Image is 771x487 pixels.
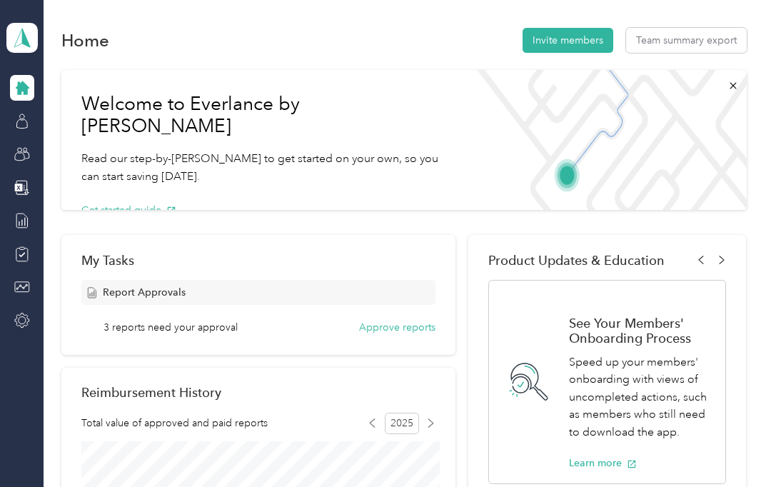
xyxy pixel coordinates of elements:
button: Learn more [569,456,637,471]
h2: Reimbursement History [81,385,221,400]
h1: Welcome to Everlance by [PERSON_NAME] [81,93,447,138]
iframe: Everlance-gr Chat Button Frame [691,407,771,487]
span: 2025 [385,413,419,434]
button: Get started guide [81,203,176,218]
button: Approve reports [359,320,435,335]
p: Read our step-by-[PERSON_NAME] to get started on your own, so you can start saving [DATE]. [81,150,447,185]
img: Welcome to everlance [466,70,746,210]
p: Speed up your members' onboarding with views of uncompleted actions, such as members who still ne... [569,353,711,441]
button: Team summary export [626,28,747,53]
h1: See Your Members' Onboarding Process [569,316,711,346]
span: Product Updates & Education [488,253,665,268]
span: Total value of approved and paid reports [81,416,268,431]
h1: Home [61,33,109,48]
button: Invite members [523,28,613,53]
span: 3 reports need your approval [104,320,238,335]
span: Report Approvals [103,285,186,300]
div: My Tasks [81,253,436,268]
